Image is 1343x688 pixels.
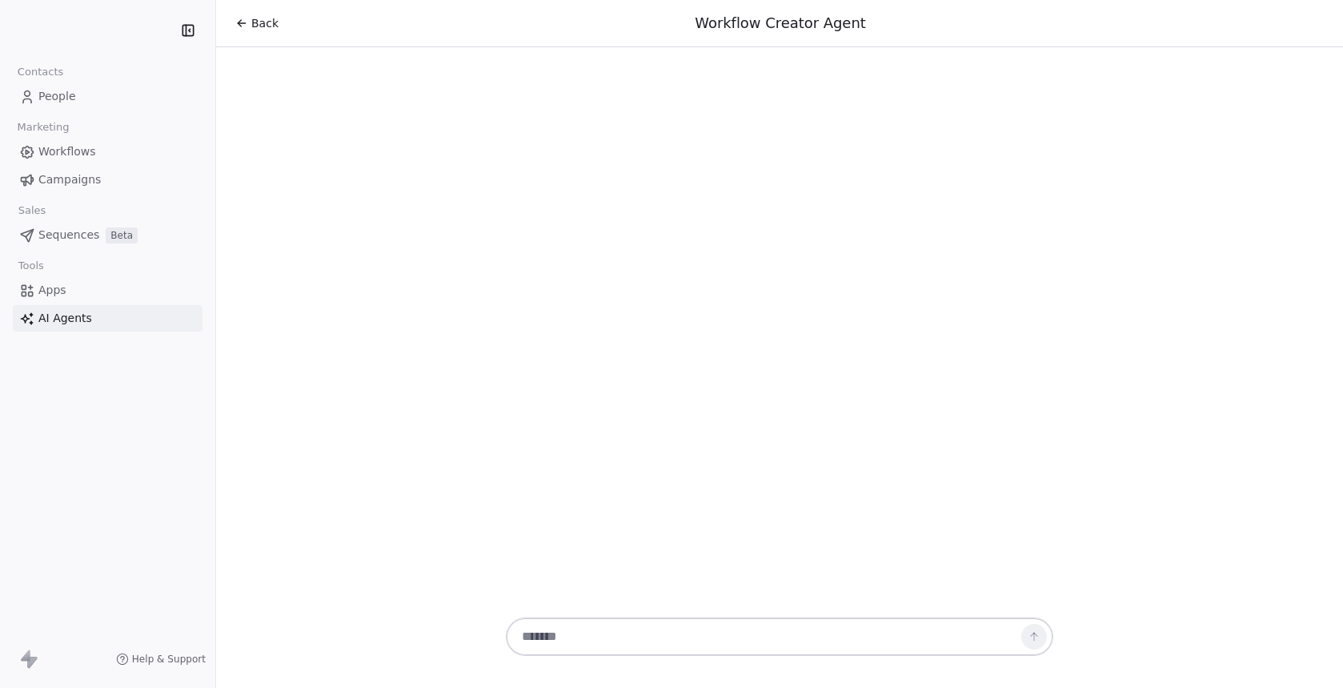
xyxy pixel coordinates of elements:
[132,653,206,666] span: Help & Support
[13,277,202,304] a: Apps
[106,227,138,243] span: Beta
[10,115,76,139] span: Marketing
[38,171,101,188] span: Campaigns
[116,653,206,666] a: Help & Support
[13,305,202,332] a: AI Agents
[251,15,279,31] span: Back
[38,310,92,327] span: AI Agents
[13,139,202,165] a: Workflows
[38,143,96,160] span: Workflows
[11,199,53,223] span: Sales
[38,88,76,105] span: People
[10,60,70,84] span: Contacts
[38,282,66,299] span: Apps
[38,227,99,243] span: Sequences
[695,14,866,31] span: Workflow Creator Agent
[11,254,50,278] span: Tools
[13,222,202,248] a: SequencesBeta
[13,167,202,193] a: Campaigns
[13,83,202,110] a: People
